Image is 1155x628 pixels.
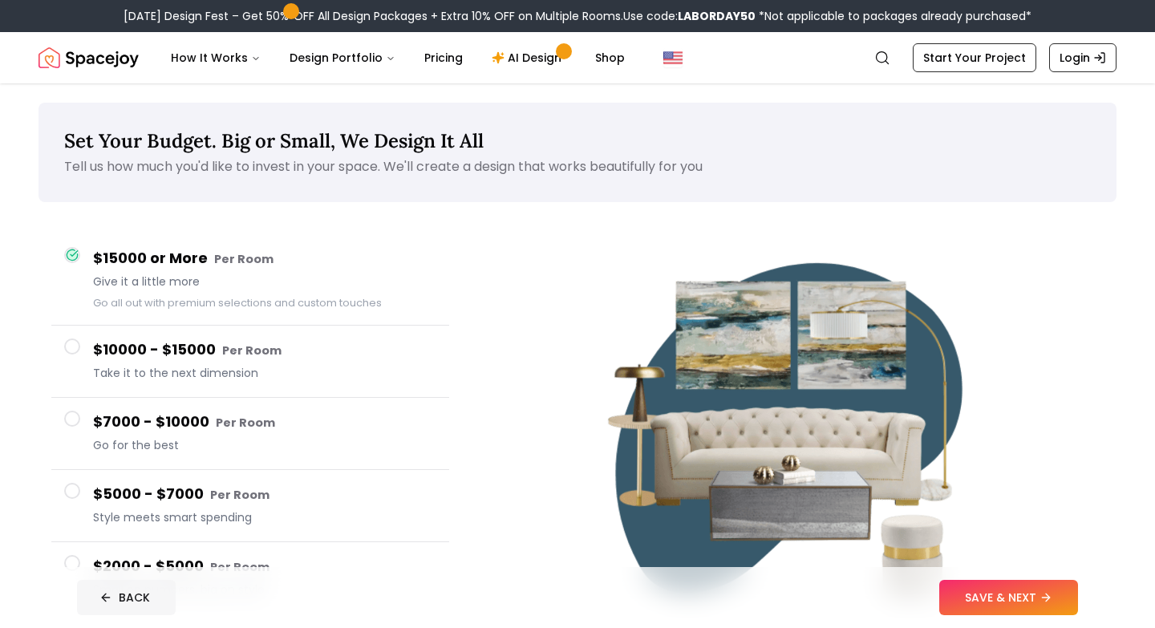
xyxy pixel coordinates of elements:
[51,470,449,542] button: $5000 - $7000 Per RoomStyle meets smart spending
[93,483,436,506] h4: $5000 - $7000
[210,487,269,503] small: Per Room
[93,338,436,362] h4: $10000 - $15000
[582,42,638,74] a: Shop
[64,128,484,153] span: Set Your Budget. Big or Small, We Design It All
[214,251,274,267] small: Per Room
[93,509,436,525] span: Style meets smart spending
[38,32,1116,83] nav: Global
[51,542,449,614] button: $2000 - $5000 Per RoomSmall on numbers, big on style
[38,42,139,74] a: Spacejoy
[124,8,1031,24] div: [DATE] Design Fest – Get 50% OFF All Design Packages + Extra 10% OFF on Multiple Rooms.
[93,411,436,434] h4: $7000 - $10000
[210,559,269,575] small: Per Room
[663,48,683,67] img: United States
[216,415,275,431] small: Per Room
[93,365,436,381] span: Take it to the next dimension
[51,234,449,326] button: $15000 or More Per RoomGive it a little moreGo all out with premium selections and custom touches
[51,398,449,470] button: $7000 - $10000 Per RoomGo for the best
[51,326,449,398] button: $10000 - $15000 Per RoomTake it to the next dimension
[678,8,756,24] b: LABORDAY50
[277,42,408,74] button: Design Portfolio
[222,342,282,359] small: Per Room
[158,42,638,74] nav: Main
[38,42,139,74] img: Spacejoy Logo
[913,43,1036,72] a: Start Your Project
[93,437,436,453] span: Go for the best
[93,247,436,270] h4: $15000 or More
[93,273,436,290] span: Give it a little more
[1049,43,1116,72] a: Login
[623,8,756,24] span: Use code:
[158,42,274,74] button: How It Works
[77,580,176,615] button: BACK
[756,8,1031,24] span: *Not applicable to packages already purchased*
[64,157,1091,176] p: Tell us how much you'd like to invest in your space. We'll create a design that works beautifully...
[939,580,1078,615] button: SAVE & NEXT
[93,555,436,578] h4: $2000 - $5000
[411,42,476,74] a: Pricing
[93,296,382,310] small: Go all out with premium selections and custom touches
[479,42,579,74] a: AI Design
